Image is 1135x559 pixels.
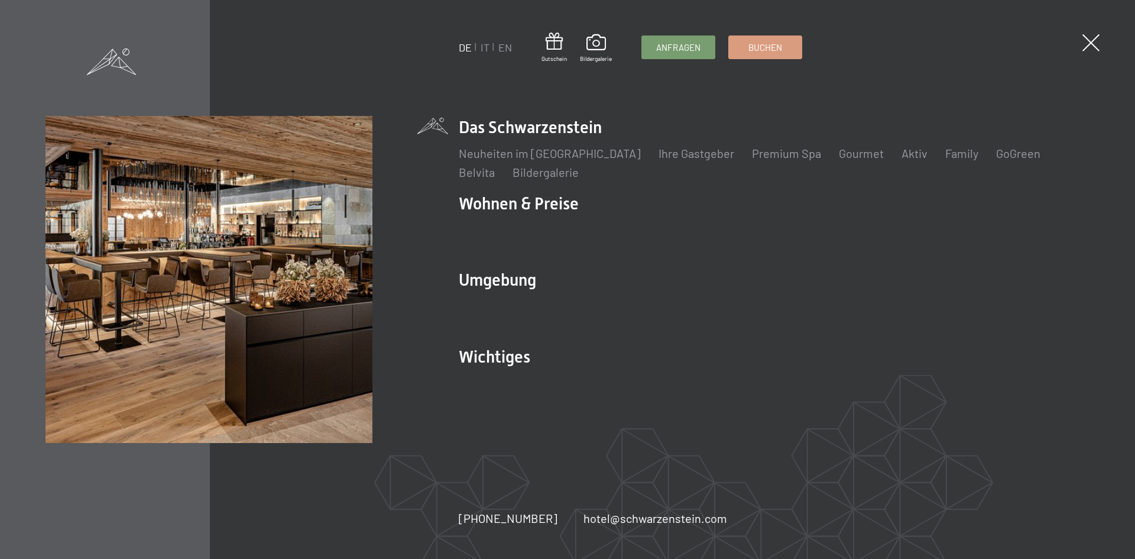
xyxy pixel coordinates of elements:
[580,54,612,63] span: Bildergalerie
[459,510,557,526] a: [PHONE_NUMBER]
[541,54,567,63] span: Gutschein
[752,146,821,160] a: Premium Spa
[901,146,928,160] a: Aktiv
[46,116,372,443] img: Wellnesshotel Südtirol SCHWARZENSTEIN - Wellnessurlaub in den Alpen, Wandern und Wellness
[748,41,782,54] span: Buchen
[459,41,472,54] a: DE
[945,146,978,160] a: Family
[839,146,884,160] a: Gourmet
[459,511,557,525] span: [PHONE_NUMBER]
[459,165,495,179] a: Belvita
[580,34,612,63] a: Bildergalerie
[541,33,567,63] a: Gutschein
[459,146,641,160] a: Neuheiten im [GEOGRAPHIC_DATA]
[729,36,802,59] a: Buchen
[642,36,715,59] a: Anfragen
[513,165,579,179] a: Bildergalerie
[659,146,734,160] a: Ihre Gastgeber
[656,41,701,54] span: Anfragen
[583,510,727,526] a: hotel@schwarzenstein.com
[996,146,1040,160] a: GoGreen
[498,41,512,54] a: EN
[481,41,489,54] a: IT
